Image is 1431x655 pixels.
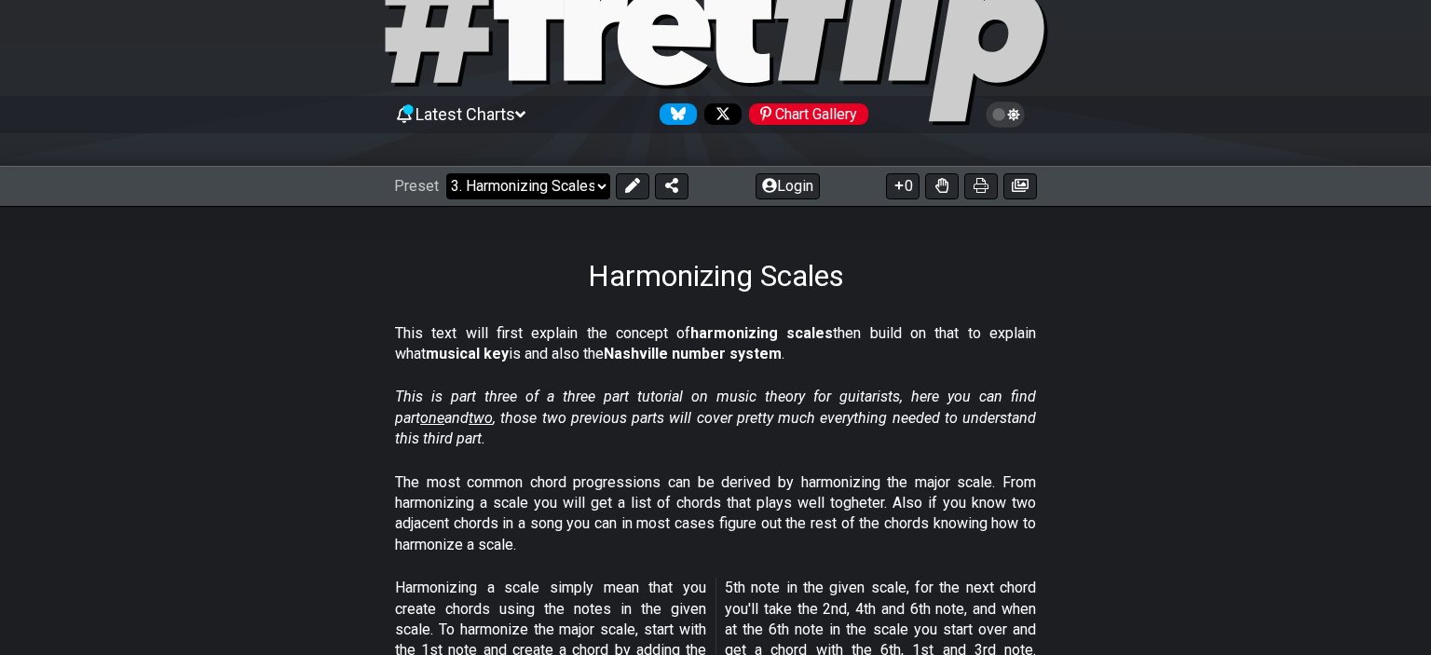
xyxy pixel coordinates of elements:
button: Edit Preset [616,173,649,199]
button: Create image [1003,173,1037,199]
span: one [420,409,444,427]
h1: Harmonizing Scales [588,258,844,293]
div: Chart Gallery [749,103,868,125]
strong: harmonizing scales [690,324,833,342]
select: Preset [446,173,610,199]
p: This text will first explain the concept of then build on that to explain what is and also the . [395,323,1036,365]
span: Preset [394,177,439,195]
strong: musical key [426,345,509,362]
strong: Nashville number system [604,345,782,362]
em: This is part three of a three part tutorial on music theory for guitarists, here you can find par... [395,388,1036,447]
a: Follow #fretflip at Bluesky [652,103,697,125]
button: Print [964,173,998,199]
a: #fretflip at Pinterest [742,103,868,125]
span: two [469,409,493,427]
span: Toggle light / dark theme [995,106,1016,123]
button: Share Preset [655,173,688,199]
button: Toggle Dexterity for all fretkits [925,173,959,199]
button: Login [756,173,820,199]
span: Latest Charts [416,104,515,124]
button: 0 [886,173,920,199]
a: Follow #fretflip at X [697,103,742,125]
p: The most common chord progressions can be derived by harmonizing the major scale. From harmonizin... [395,472,1036,556]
